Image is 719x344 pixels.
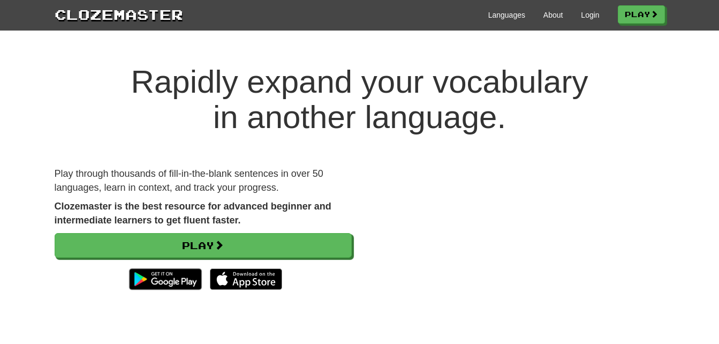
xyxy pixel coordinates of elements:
img: Download_on_the_App_Store_Badge_US-UK_135x40-25178aeef6eb6b83b96f5f2d004eda3bffbb37122de64afbaef7... [210,268,282,290]
strong: Clozemaster is the best resource for advanced beginner and intermediate learners to get fluent fa... [55,201,331,226]
a: Play [55,233,352,258]
a: Clozemaster [55,4,183,24]
a: Play [618,5,665,24]
a: About [543,10,563,20]
a: Languages [488,10,525,20]
img: Get it on Google Play [124,263,207,295]
a: Login [581,10,599,20]
p: Play through thousands of fill-in-the-blank sentences in over 50 languages, learn in context, and... [55,167,352,195]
